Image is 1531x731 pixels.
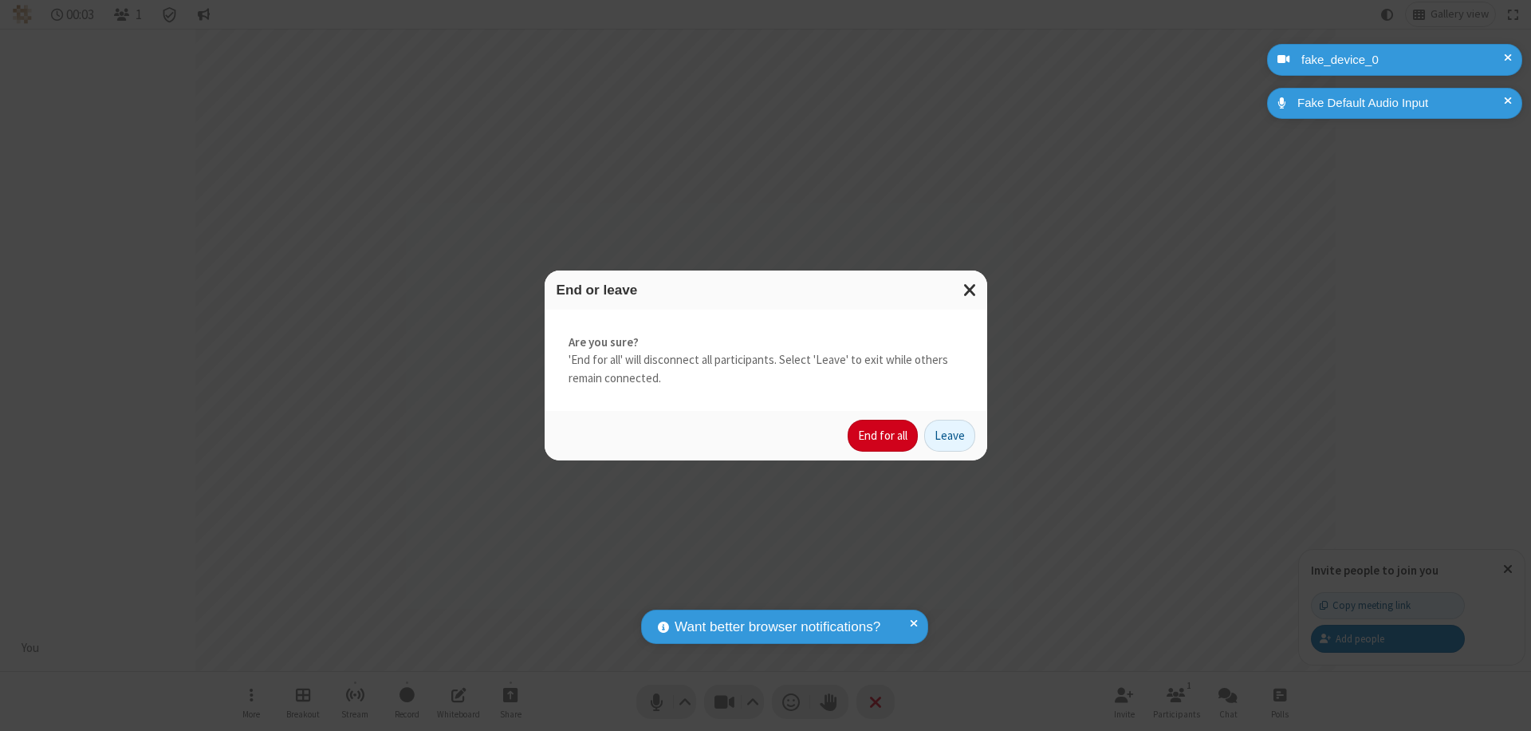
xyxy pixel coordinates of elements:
[1296,51,1510,69] div: fake_device_0
[954,271,987,310] button: Close modal
[848,420,918,452] button: End for all
[924,420,975,452] button: Leave
[545,310,987,412] div: 'End for all' will disconnect all participants. Select 'Leave' to exit while others remain connec...
[675,617,880,638] span: Want better browser notifications?
[569,334,963,352] strong: Are you sure?
[1292,94,1510,113] div: Fake Default Audio Input
[557,283,975,298] h3: End or leave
